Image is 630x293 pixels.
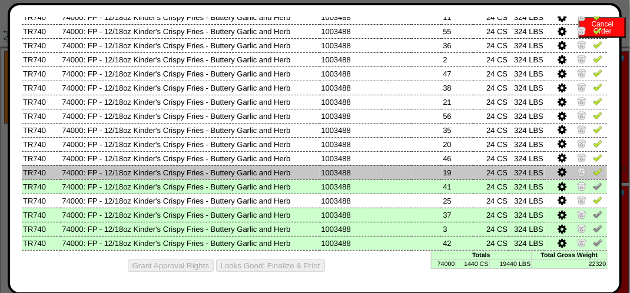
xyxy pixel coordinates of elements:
[320,123,382,137] td: 1003488
[456,259,489,268] td: 1440 CS
[320,194,382,208] td: 1003488
[22,165,61,179] td: TR740
[442,137,473,151] td: 20
[509,109,545,123] td: 324 LBS
[473,109,509,123] td: 24 CS
[442,222,473,236] td: 3
[577,82,586,92] img: Zero Item and Verify
[532,259,607,268] td: 22320
[320,222,382,236] td: 1003488
[320,66,382,81] td: 1003488
[22,179,61,194] td: TR740
[509,208,545,222] td: 324 LBS
[509,165,545,179] td: 324 LBS
[61,208,320,222] td: 74000: FP - 12/18oz Kinder's Crispy Fries - Buttery Garlic and Herb
[61,194,320,208] td: 74000: FP - 12/18oz Kinder's Crispy Fries - Buttery Garlic and Herb
[509,38,545,52] td: 324 LBS
[577,125,586,134] img: Zero Item and Verify
[509,194,545,208] td: 324 LBS
[593,153,602,162] img: Verify Pick
[593,68,602,78] img: Verify Pick
[61,38,320,52] td: 74000: FP - 12/18oz Kinder's Crispy Fries - Buttery Garlic and Herb
[509,10,545,24] td: 324 LBS
[473,179,509,194] td: 24 CS
[320,95,382,109] td: 1003488
[61,81,320,95] td: 74000: FP - 12/18oz Kinder's Crispy Fries - Buttery Garlic and Herb
[61,165,320,179] td: 74000: FP - 12/18oz Kinder's Crispy Fries - Buttery Garlic and Herb
[473,151,509,165] td: 24 CS
[442,24,473,38] td: 55
[22,66,61,81] td: TR740
[509,151,545,165] td: 324 LBS
[320,10,382,24] td: 1003488
[320,151,382,165] td: 1003488
[320,81,382,95] td: 1003488
[442,165,473,179] td: 19
[431,251,532,259] td: Totals
[473,165,509,179] td: 24 CS
[473,52,509,66] td: 24 CS
[577,54,586,64] img: Zero Item and Verify
[593,181,602,191] img: Un-Verify Pick
[61,137,320,151] td: 74000: FP - 12/18oz Kinder's Crispy Fries - Buttery Garlic and Herb
[509,236,545,250] td: 324 LBS
[593,111,602,120] img: Verify Pick
[593,82,602,92] img: Verify Pick
[532,251,607,259] td: Total Gross Weight
[593,224,602,233] img: Un-Verify Pick
[593,54,602,64] img: Verify Pick
[61,66,320,81] td: 74000: FP - 12/18oz Kinder's Crispy Fries - Buttery Garlic and Herb
[577,26,586,35] img: Zero Item and Verify
[577,238,586,247] img: Zero Item and Verify
[509,137,545,151] td: 324 LBS
[61,52,320,66] td: 74000: FP - 12/18oz Kinder's Crispy Fries - Buttery Garlic and Herb
[473,66,509,81] td: 24 CS
[577,181,586,191] img: Zero Item and Verify
[577,224,586,233] img: Zero Item and Verify
[22,24,61,38] td: TR740
[442,81,473,95] td: 38
[473,24,509,38] td: 24 CS
[442,38,473,52] td: 36
[593,238,602,247] img: Un-Verify Pick
[577,139,586,148] img: Zero Item and Verify
[61,24,320,38] td: 74000: FP - 12/18oz Kinder's Crispy Fries - Buttery Garlic and Herb
[442,109,473,123] td: 56
[22,95,61,109] td: TR740
[509,222,545,236] td: 324 LBS
[22,38,61,52] td: TR740
[473,81,509,95] td: 24 CS
[22,151,61,165] td: TR740
[473,236,509,250] td: 24 CS
[61,179,320,194] td: 74000: FP - 12/18oz Kinder's Crispy Fries - Buttery Garlic and Herb
[593,195,602,205] img: Verify Pick
[320,24,382,38] td: 1003488
[473,95,509,109] td: 24 CS
[216,259,325,272] button: Looks Good: Finalize & Print
[577,96,586,106] img: Zero Item and Verify
[61,222,320,236] td: 74000: FP - 12/18oz Kinder's Crispy Fries - Buttery Garlic and Herb
[22,81,61,95] td: TR740
[489,259,532,268] td: 19440 LBS
[320,208,382,222] td: 1003488
[442,66,473,81] td: 47
[320,236,382,250] td: 1003488
[320,52,382,66] td: 1003488
[473,222,509,236] td: 24 CS
[22,52,61,66] td: TR740
[593,26,602,35] img: Verify Pick
[61,151,320,165] td: 74000: FP - 12/18oz Kinder's Crispy Fries - Buttery Garlic and Herb
[473,10,509,24] td: 24 CS
[593,209,602,219] img: Un-Verify Pick
[22,123,61,137] td: TR740
[577,195,586,205] img: Zero Item and Verify
[509,24,545,38] td: 324 LBS
[593,125,602,134] img: Verify Pick
[577,167,586,177] img: Zero Item and Verify
[593,139,602,148] img: Verify Pick
[593,167,602,177] img: Verify Pick
[442,194,473,208] td: 25
[320,38,382,52] td: 1003488
[577,68,586,78] img: Zero Item and Verify
[442,179,473,194] td: 41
